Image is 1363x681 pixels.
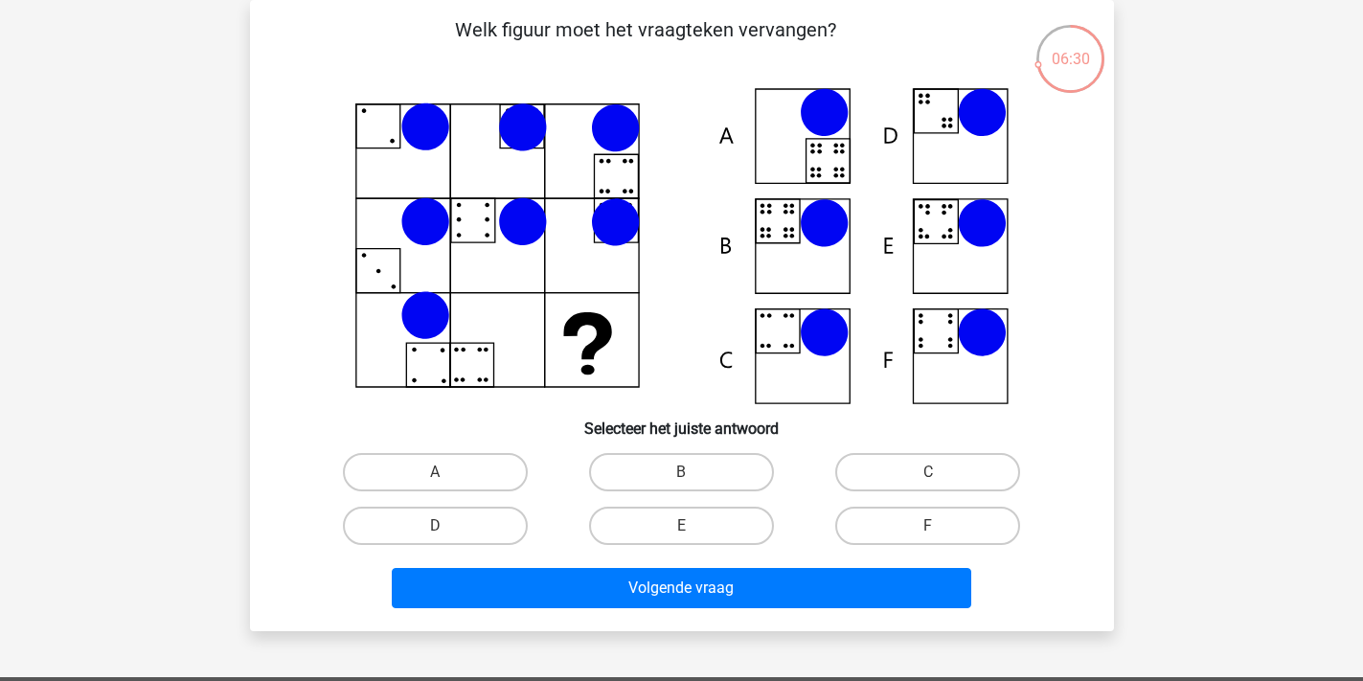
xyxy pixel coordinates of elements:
[589,453,774,491] label: B
[281,404,1083,438] h6: Selecteer het juiste antwoord
[835,453,1020,491] label: C
[281,15,1011,73] p: Welk figuur moet het vraagteken vervangen?
[392,568,971,608] button: Volgende vraag
[343,453,528,491] label: A
[589,507,774,545] label: E
[1034,23,1106,71] div: 06:30
[343,507,528,545] label: D
[835,507,1020,545] label: F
